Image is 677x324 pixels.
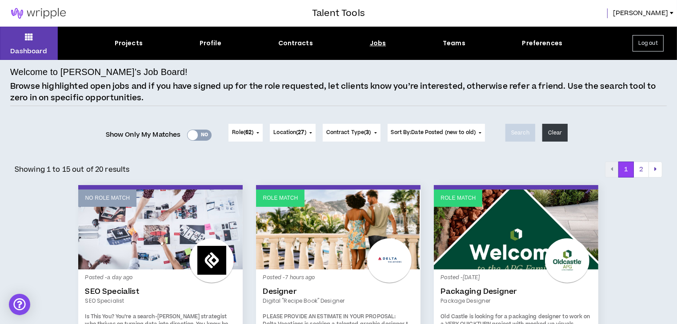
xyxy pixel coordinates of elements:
[366,129,369,136] span: 3
[85,313,114,320] strong: Is This You?
[10,65,188,79] h4: Welcome to [PERSON_NAME]’s Job Board!
[270,124,315,142] button: Location(27)
[441,297,592,305] a: Package Designer
[263,313,396,320] strong: PLEASE PROVIDE AN ESTIMATE IN YOUR PROPOSAL:
[263,194,298,202] p: Role Match
[9,294,30,315] div: Open Intercom Messenger
[613,8,668,18] span: [PERSON_NAME]
[263,274,414,282] p: Posted - 7 hours ago
[263,297,414,305] a: Digital "Recipe Book" Designer
[200,39,221,48] div: Profile
[542,124,568,142] button: Clear
[391,129,476,136] span: Sort By: Date Posted (new to old)
[263,287,414,296] a: Designer
[232,129,253,137] span: Role ( )
[441,274,592,282] p: Posted - [DATE]
[633,162,649,178] button: 2
[605,162,662,178] nav: pagination
[85,194,130,202] p: No Role Match
[78,190,243,269] a: No Role Match
[256,190,421,269] a: Role Match
[115,39,143,48] div: Projects
[228,124,263,142] button: Role(62)
[298,129,304,136] span: 27
[441,287,592,296] a: Packaging Designer
[278,39,313,48] div: Contracts
[326,129,371,137] span: Contract Type ( )
[443,39,465,48] div: Teams
[441,194,476,202] p: Role Match
[85,297,236,305] a: SEO Specialist
[312,7,365,20] h3: Talent Tools
[85,287,236,296] a: SEO Specialist
[323,124,381,142] button: Contract Type(3)
[10,47,47,56] p: Dashboard
[245,129,252,136] span: 62
[633,35,664,51] button: Log out
[522,39,563,48] div: Preferences
[618,162,634,178] button: 1
[106,128,181,142] span: Show Only My Matches
[273,129,306,137] span: Location ( )
[10,81,667,103] p: Browse highlighted open jobs and if you have signed up for the role requested, let clients know y...
[505,124,535,142] button: Search
[388,124,485,142] button: Sort By:Date Posted (new to old)
[15,164,130,175] p: Showing 1 to 15 out of 20 results
[85,274,236,282] p: Posted - a day ago
[434,190,598,269] a: Role Match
